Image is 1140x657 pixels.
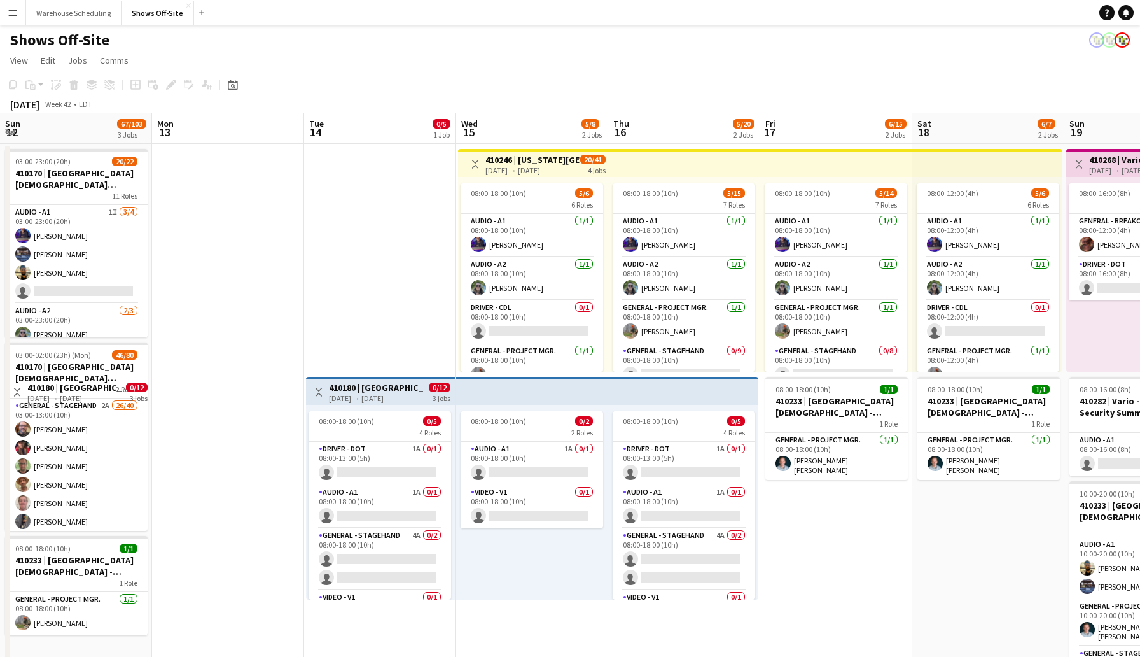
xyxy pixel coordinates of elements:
[120,544,137,553] span: 1/1
[723,428,745,437] span: 4 Roles
[461,300,603,344] app-card-role: Driver - CDL0/108:00-18:00 (10h)
[588,164,606,175] div: 4 jobs
[1038,119,1055,129] span: 6/7
[63,52,92,69] a: Jobs
[5,343,148,531] app-job-card: 03:00-02:00 (23h) (Mon)46/80410170 | [GEOGRAPHIC_DATA][DEMOGRAPHIC_DATA] ACCESS 20252 RolesGenera...
[309,442,451,485] app-card-role: Driver - DOT1A0/108:00-13:00 (5h)
[765,300,907,344] app-card-role: General - Project Mgr.1/108:00-18:00 (10h)[PERSON_NAME]
[10,55,28,66] span: View
[319,416,374,426] span: 08:00-18:00 (10h)
[613,528,755,590] app-card-role: General - Stagehand4A0/208:00-18:00 (10h)
[155,125,174,139] span: 13
[15,350,91,360] span: 03:00-02:00 (23h) (Mon)
[886,130,906,139] div: 2 Jobs
[112,350,137,360] span: 46/80
[915,125,931,139] span: 18
[309,590,451,633] app-card-role: Video - V10/1
[765,344,907,516] app-card-role: General - Stagehand0/808:00-18:00 (10h)
[1080,489,1135,498] span: 10:00-20:00 (10h)
[10,98,39,111] div: [DATE]
[1069,118,1085,129] span: Sun
[613,183,755,372] app-job-card: 08:00-18:00 (10h)5/157 RolesAudio - A11/108:00-18:00 (10h)[PERSON_NAME]Audio - A21/108:00-18:00 (...
[307,125,324,139] span: 14
[36,52,60,69] a: Edit
[885,119,907,129] span: 6/15
[765,395,908,418] h3: 410233 | [GEOGRAPHIC_DATA][DEMOGRAPHIC_DATA] - Frequency Camp FFA 2025
[5,536,148,635] app-job-card: 08:00-18:00 (10h)1/1410233 | [GEOGRAPHIC_DATA][DEMOGRAPHIC_DATA] - Frequency Camp FFA 20251 RoleG...
[613,344,755,535] app-card-role: General - Stagehand0/908:00-18:00 (10h)
[68,55,87,66] span: Jobs
[5,592,148,635] app-card-role: General - Project Mgr.1/108:00-18:00 (10h)[PERSON_NAME]
[117,119,146,129] span: 67/103
[461,344,603,387] app-card-role: General - Project Mgr.1/108:00-18:00 (10h)[PERSON_NAME]
[775,188,830,198] span: 08:00-18:00 (10h)
[122,1,194,25] button: Shows Off-Site
[917,118,931,129] span: Sat
[613,411,755,600] div: 08:00-18:00 (10h)0/54 RolesDriver - DOT1A0/108:00-13:00 (5h) Audio - A11A0/108:00-18:00 (10h) Gen...
[1031,188,1049,198] span: 5/6
[1038,130,1058,139] div: 2 Jobs
[765,377,908,480] app-job-card: 08:00-18:00 (10h)1/1410233 | [GEOGRAPHIC_DATA][DEMOGRAPHIC_DATA] - Frequency Camp FFA 20251 RoleG...
[27,393,122,403] div: [DATE] → [DATE]
[623,416,678,426] span: 08:00-18:00 (10h)
[5,167,148,190] h3: 410170 | [GEOGRAPHIC_DATA][DEMOGRAPHIC_DATA] ACCESS 2025
[27,382,122,393] h3: 410180 | [GEOGRAPHIC_DATA] - [PERSON_NAME] Arts Lawn
[1102,32,1117,48] app-user-avatar: Labor Coordinator
[485,166,580,175] div: [DATE] → [DATE]
[917,183,1059,372] app-job-card: 08:00-12:00 (4h)5/66 RolesAudio - A11/108:00-12:00 (4h)[PERSON_NAME]Audio - A21/108:00-12:00 (4h)...
[471,188,526,198] span: 08:00-18:00 (10h)
[917,300,1059,344] app-card-role: Driver - CDL0/108:00-12:00 (4h)
[582,130,602,139] div: 2 Jobs
[5,555,148,577] h3: 410233 | [GEOGRAPHIC_DATA][DEMOGRAPHIC_DATA] - Frequency Camp FFA 2025
[613,590,755,633] app-card-role: Video - V10/1
[15,544,71,553] span: 08:00-18:00 (10h)
[118,130,146,139] div: 3 Jobs
[5,205,148,304] app-card-role: Audio - A11I3/403:00-23:00 (20h)[PERSON_NAME][PERSON_NAME][PERSON_NAME]
[79,99,92,109] div: EDT
[917,377,1060,480] app-job-card: 08:00-18:00 (10h)1/1410233 | [GEOGRAPHIC_DATA][DEMOGRAPHIC_DATA] - Frequency Camp FFA 20251 RoleG...
[1027,200,1049,209] span: 6 Roles
[15,157,71,166] span: 03:00-23:00 (20h)
[1079,188,1130,198] span: 08:00-16:00 (8h)
[329,382,424,393] h3: 410180 | [GEOGRAPHIC_DATA] - [PERSON_NAME] Arts Lawn
[112,191,137,201] span: 11 Roles
[917,257,1059,300] app-card-role: Audio - A21/108:00-12:00 (4h)[PERSON_NAME]
[613,442,755,485] app-card-role: Driver - DOT1A0/108:00-13:00 (5h)
[3,125,20,139] span: 12
[879,419,898,428] span: 1 Role
[423,416,441,426] span: 0/5
[727,416,745,426] span: 0/5
[5,52,33,69] a: View
[5,304,148,384] app-card-role: Audio - A22/303:00-23:00 (20h)[PERSON_NAME]
[765,183,907,372] app-job-card: 08:00-18:00 (10h)5/147 RolesAudio - A11/108:00-18:00 (10h)[PERSON_NAME]Audio - A21/108:00-18:00 (...
[723,200,745,209] span: 7 Roles
[1067,125,1085,139] span: 19
[10,31,109,50] h1: Shows Off-Site
[461,183,603,372] app-job-card: 08:00-18:00 (10h)5/66 RolesAudio - A11/108:00-18:00 (10h)[PERSON_NAME]Audio - A21/108:00-18:00 (1...
[613,257,755,300] app-card-role: Audio - A21/108:00-18:00 (10h)[PERSON_NAME]
[623,188,678,198] span: 08:00-18:00 (10h)
[575,416,593,426] span: 0/2
[461,442,603,485] app-card-role: Audio - A11A0/108:00-18:00 (10h)
[5,149,148,337] app-job-card: 03:00-23:00 (20h)20/22410170 | [GEOGRAPHIC_DATA][DEMOGRAPHIC_DATA] ACCESS 202511 RolesAudio - A11...
[733,130,754,139] div: 2 Jobs
[575,188,593,198] span: 5/6
[309,411,451,600] div: 08:00-18:00 (10h)0/54 RolesDriver - DOT1A0/108:00-13:00 (5h) Audio - A11A0/108:00-18:00 (10h) Gen...
[5,361,148,384] h3: 410170 | [GEOGRAPHIC_DATA][DEMOGRAPHIC_DATA] ACCESS 2025
[309,485,451,528] app-card-role: Audio - A11A0/108:00-18:00 (10h)
[309,528,451,590] app-card-role: General - Stagehand4A0/208:00-18:00 (10h)
[765,118,775,129] span: Fri
[471,416,526,426] span: 08:00-18:00 (10h)
[461,485,603,528] app-card-role: Video - V10/108:00-18:00 (10h)
[1089,32,1104,48] app-user-avatar: Labor Coordinator
[461,411,603,528] app-job-card: 08:00-18:00 (10h)0/22 RolesAudio - A11A0/108:00-18:00 (10h) Video - V10/108:00-18:00 (10h)
[580,155,606,164] span: 20/41
[461,257,603,300] app-card-role: Audio - A21/108:00-18:00 (10h)[PERSON_NAME]
[763,125,775,139] span: 17
[459,125,478,139] span: 15
[26,1,122,25] button: Warehouse Scheduling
